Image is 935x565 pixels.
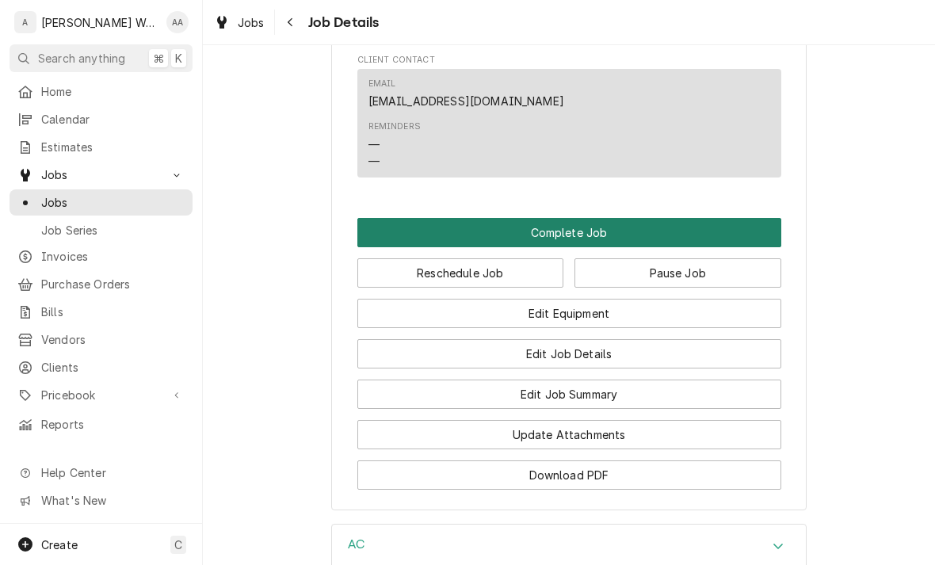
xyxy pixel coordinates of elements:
[10,134,193,160] a: Estimates
[41,166,161,183] span: Jobs
[368,120,421,169] div: Reminders
[357,258,564,288] button: Reschedule Job
[357,449,781,490] div: Button Group Row
[368,94,564,108] a: [EMAIL_ADDRESS][DOMAIN_NAME]
[41,248,185,265] span: Invoices
[368,153,380,170] div: —
[368,78,396,90] div: Email
[14,11,36,33] div: A
[368,136,380,153] div: —
[357,247,781,288] div: Button Group Row
[41,538,78,552] span: Create
[574,258,781,288] button: Pause Job
[357,69,781,178] div: Contact
[368,120,421,133] div: Reminders
[10,106,193,132] a: Calendar
[41,139,185,155] span: Estimates
[41,194,185,211] span: Jobs
[41,14,158,31] div: [PERSON_NAME] Works LLC
[10,243,193,269] a: Invoices
[10,299,193,325] a: Bills
[278,10,303,35] button: Navigate back
[41,492,183,509] span: What's New
[10,354,193,380] a: Clients
[357,328,781,368] div: Button Group Row
[153,50,164,67] span: ⌘
[41,111,185,128] span: Calendar
[10,78,193,105] a: Home
[208,10,271,36] a: Jobs
[10,44,193,72] button: Search anything⌘K
[41,416,185,433] span: Reports
[175,50,182,67] span: K
[357,339,781,368] button: Edit Job Details
[10,460,193,486] a: Go to Help Center
[357,218,781,247] div: Button Group Row
[357,380,781,409] button: Edit Job Summary
[41,83,185,100] span: Home
[10,189,193,216] a: Jobs
[166,11,189,33] div: Aaron Anderson's Avatar
[357,54,781,67] span: Client Contact
[41,276,185,292] span: Purchase Orders
[357,409,781,449] div: Button Group Row
[41,387,161,403] span: Pricebook
[10,411,193,437] a: Reports
[41,464,183,481] span: Help Center
[348,537,364,552] h3: AC
[174,536,182,553] span: C
[10,162,193,188] a: Go to Jobs
[41,303,185,320] span: Bills
[357,218,781,247] button: Complete Job
[357,288,781,328] div: Button Group Row
[41,331,185,348] span: Vendors
[41,222,185,239] span: Job Series
[357,460,781,490] button: Download PDF
[357,368,781,409] div: Button Group Row
[357,69,781,185] div: Client Contact List
[238,14,265,31] span: Jobs
[10,326,193,353] a: Vendors
[166,11,189,33] div: AA
[41,359,185,376] span: Clients
[357,420,781,449] button: Update Attachments
[357,54,781,185] div: Client Contact
[368,78,564,109] div: Email
[303,12,380,33] span: Job Details
[357,218,781,490] div: Button Group
[38,50,125,67] span: Search anything
[10,217,193,243] a: Job Series
[357,299,781,328] button: Edit Equipment
[10,271,193,297] a: Purchase Orders
[10,382,193,408] a: Go to Pricebook
[10,487,193,513] a: Go to What's New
